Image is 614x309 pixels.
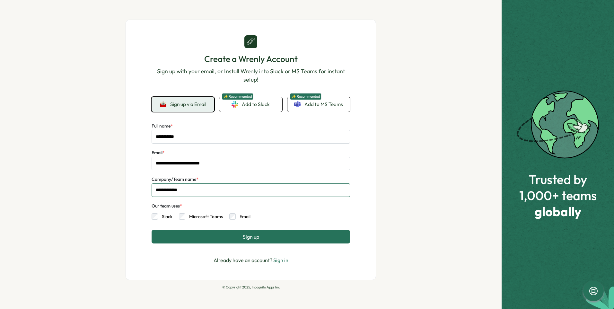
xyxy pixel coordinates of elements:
span: Trusted by [519,172,597,186]
p: Sign up with your email, or Install Wrenly into Slack or MS Teams for instant setup! [152,67,350,84]
span: Add to MS Teams [304,101,343,108]
h1: Create a Wrenly Account [152,53,350,65]
a: Sign in [273,257,288,263]
label: Microsoft Teams [185,213,223,220]
div: Our team uses [152,203,182,210]
span: Sign up via Email [170,102,206,107]
label: Email [152,149,165,156]
label: Email [236,213,250,220]
a: ✨ RecommendedAdd to Slack [219,97,282,112]
p: Already have an account? [214,256,288,264]
span: ✨ Recommended [290,93,321,100]
span: 1,000+ teams [519,188,597,202]
label: Full name [152,123,173,130]
label: Company/Team name [152,176,198,183]
span: Sign up [243,234,259,240]
span: ✨ Recommended [222,93,253,100]
label: Slack [158,213,172,220]
button: Sign up via Email [152,97,214,112]
span: Add to Slack [242,101,270,108]
button: Sign up [152,230,350,243]
p: © Copyright 2025, Incognito Apps Inc [126,285,376,289]
a: ✨ RecommendedAdd to MS Teams [287,97,350,112]
span: globally [519,204,597,218]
